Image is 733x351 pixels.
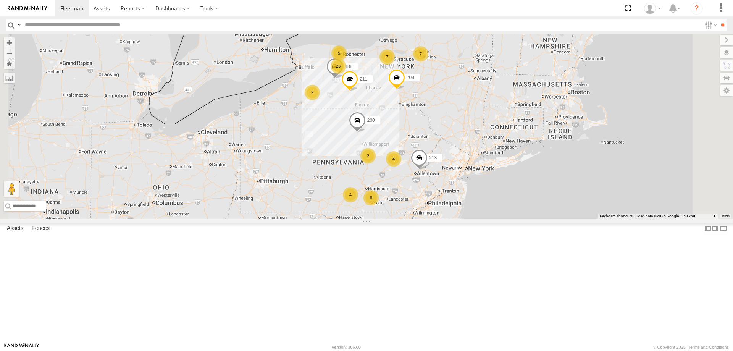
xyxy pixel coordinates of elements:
[4,181,19,197] button: Drag Pegman onto the map to open Street View
[413,46,428,61] div: 7
[722,215,730,218] a: Terms (opens in new tab)
[641,3,664,14] div: David Steen
[600,214,633,219] button: Keyboard shortcuts
[4,48,15,58] button: Zoom out
[345,64,352,69] span: 188
[4,37,15,48] button: Zoom in
[386,151,401,167] div: 4
[720,223,727,234] label: Hide Summary Table
[331,45,347,61] div: 5
[360,76,367,81] span: 211
[407,75,414,80] span: 209
[704,223,712,234] label: Dock Summary Table to the Left
[28,223,53,234] label: Fences
[637,214,679,218] span: Map data ©2025 Google
[3,223,27,234] label: Assets
[4,343,39,351] a: Visit our Website
[681,214,718,219] button: Map Scale: 50 km per 52 pixels
[363,190,379,205] div: 8
[4,58,15,69] button: Zoom Home
[653,345,729,349] div: © Copyright 2025 -
[429,155,437,160] span: 213
[343,187,358,202] div: 4
[8,6,47,11] img: rand-logo.svg
[332,345,361,349] div: Version: 306.00
[360,148,376,163] div: 2
[379,49,395,65] div: 7
[683,214,694,218] span: 50 km
[331,58,346,74] div: 23
[688,345,729,349] a: Terms and Conditions
[16,19,22,31] label: Search Query
[702,19,718,31] label: Search Filter Options
[720,85,733,96] label: Map Settings
[691,2,703,15] i: ?
[4,73,15,83] label: Measure
[367,118,375,123] span: 200
[305,85,320,100] div: 2
[712,223,719,234] label: Dock Summary Table to the Right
